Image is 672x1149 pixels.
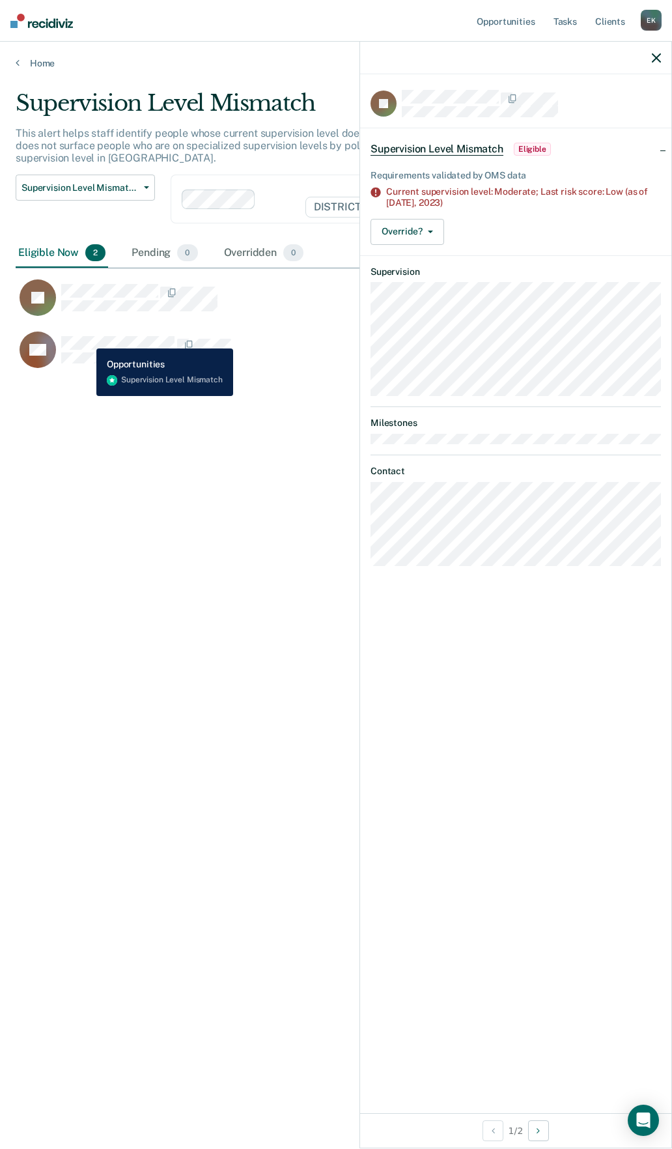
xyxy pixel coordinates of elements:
span: 0 [283,244,303,261]
span: 0 [177,244,197,261]
span: Eligible [514,143,551,156]
div: E K [641,10,662,31]
div: CaseloadOpportunityCell-66949 [16,331,576,383]
span: Supervision Level Mismatch [21,182,139,193]
span: DISTRICT OFFICE 4, [GEOGRAPHIC_DATA] [305,197,539,218]
div: Pending [129,239,200,268]
div: 1 / 2 [360,1113,671,1148]
div: CaseloadOpportunityCell-151858 [16,279,576,331]
button: Override? [371,219,444,245]
p: This alert helps staff identify people whose current supervision level does not match their lates... [16,127,608,164]
button: Previous Opportunity [483,1120,503,1141]
div: Supervision Level MismatchEligible [360,128,671,170]
div: Overridden [221,239,307,268]
div: Current supervision level: Moderate; Last risk score: Low (as of [DATE], [386,186,661,208]
div: Supervision Level Mismatch [16,90,621,127]
span: 2 [85,244,105,261]
span: 2023) [419,197,443,208]
div: Requirements validated by OMS data [371,170,661,181]
span: Supervision Level Mismatch [371,143,503,156]
div: Open Intercom Messenger [628,1105,659,1136]
dt: Supervision [371,266,661,277]
a: Home [16,57,656,69]
div: Eligible Now [16,239,108,268]
button: Next Opportunity [528,1120,549,1141]
dt: Milestones [371,418,661,429]
img: Recidiviz [10,14,73,28]
dt: Contact [371,466,661,477]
